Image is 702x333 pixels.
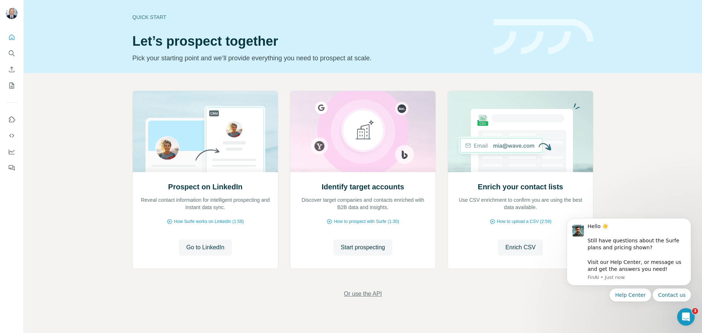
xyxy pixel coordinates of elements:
[290,91,436,172] img: Identify target accounts
[494,19,593,54] img: banner
[478,182,563,192] h2: Enrich your contact lists
[6,129,18,142] button: Use Surfe API
[498,239,543,256] button: Enrich CSV
[677,308,695,326] iframe: Intercom live chat
[132,14,485,21] div: Quick start
[6,145,18,158] button: Dashboard
[6,7,18,19] img: Avatar
[6,113,18,126] button: Use Surfe on LinkedIn
[505,243,536,252] span: Enrich CSV
[186,243,224,252] span: Go to LinkedIn
[448,91,593,172] img: Enrich your contact lists
[132,34,485,49] h1: Let’s prospect together
[341,243,385,252] span: Start prospecting
[556,194,702,313] iframe: Intercom notifications message
[344,290,382,298] button: Or use the API
[174,218,244,225] span: How Surfe works on LinkedIn (1:58)
[333,239,392,256] button: Start prospecting
[168,182,242,192] h2: Prospect on LinkedIn
[692,308,698,314] span: 3
[298,196,428,211] p: Discover target companies and contacts enriched with B2B data and insights.
[334,218,399,225] span: How to prospect with Surfe (1:30)
[179,239,231,256] button: Go to LinkedIn
[455,196,586,211] p: Use CSV enrichment to confirm you are using the best data available.
[6,79,18,92] button: My lists
[6,31,18,44] button: Quick start
[322,182,404,192] h2: Identify target accounts
[132,53,485,63] p: Pick your starting point and we’ll provide everything you need to prospect at scale.
[140,196,271,211] p: Reveal contact information for intelligent prospecting and instant data sync.
[6,47,18,60] button: Search
[132,91,278,172] img: Prospect on LinkedIn
[6,63,18,76] button: Enrich CSV
[497,218,551,225] span: How to upload a CSV (2:59)
[6,161,18,174] button: Feedback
